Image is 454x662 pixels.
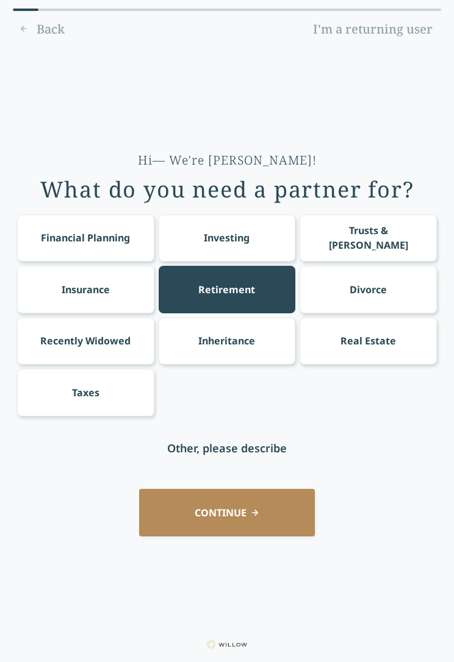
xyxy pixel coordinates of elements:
div: Investing [204,230,250,245]
div: Recently Widowed [40,333,131,348]
div: Inheritance [198,333,255,348]
div: Insurance [62,282,110,297]
div: Divorce [350,282,387,297]
div: Hi— We're [PERSON_NAME]! [138,152,317,169]
div: Trusts & [PERSON_NAME] [311,223,425,252]
div: Other, please describe [167,440,287,457]
div: Taxes [72,385,99,400]
div: Retirement [198,282,255,297]
div: 0% complete [13,9,38,11]
img: Willow logo [207,641,247,649]
a: I'm a returning user [304,20,441,39]
div: What do you need a partner for? [40,177,414,202]
div: Real Estate [340,333,396,348]
div: Financial Planning [41,230,130,245]
button: CONTINUE [139,489,315,536]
